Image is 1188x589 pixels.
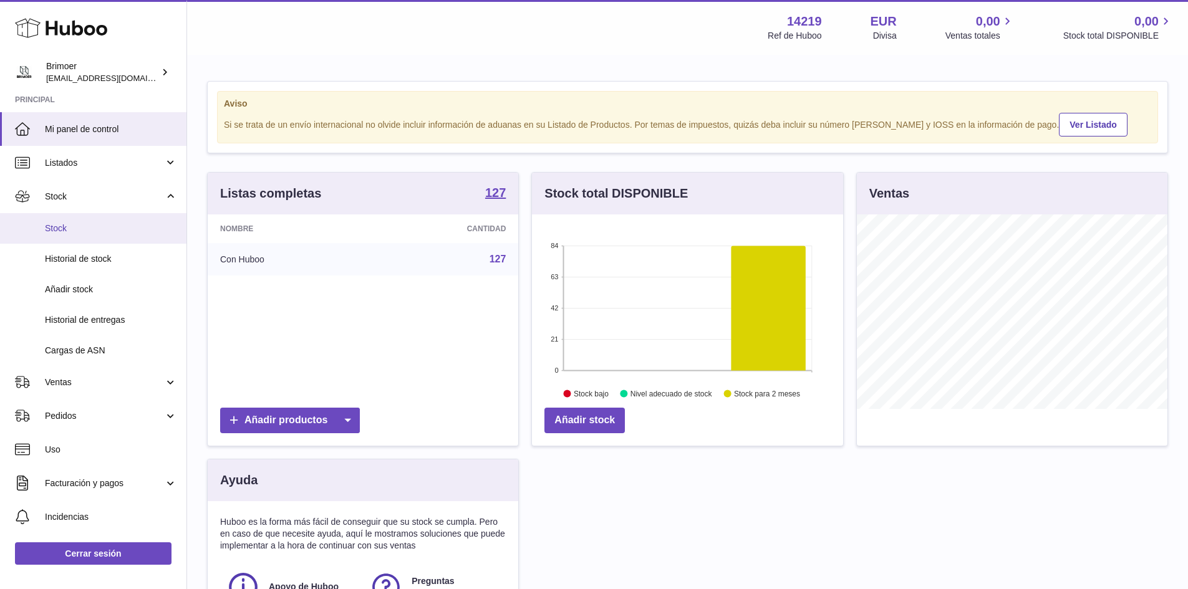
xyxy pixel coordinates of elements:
span: Mi panel de control [45,123,177,135]
h3: Listas completas [220,185,321,202]
span: Pedidos [45,410,164,422]
span: Añadir stock [45,284,177,295]
span: 0,00 [976,13,1000,30]
a: Ver Listado [1059,113,1127,136]
text: Nivel adecuado de stock [630,390,713,398]
text: 42 [551,304,559,312]
a: Añadir productos [220,408,360,433]
text: Stock bajo [574,390,609,398]
strong: EUR [871,13,897,30]
text: 63 [551,273,559,280]
div: Ref de Huboo [768,30,821,42]
p: Huboo es la forma más fácil de conseguir que su stock se cumpla. Pero en caso de que necesite ayu... [220,516,506,552]
span: Listados [45,157,164,169]
span: Ventas [45,376,164,388]
h3: Ventas [869,185,909,202]
h3: Ayuda [220,472,258,489]
div: Divisa [873,30,897,42]
span: Stock total DISPONIBLE [1063,30,1173,42]
a: 127 [485,186,506,201]
div: Si se trata de un envío internacional no olvide incluir información de aduanas en su Listado de P... [224,111,1151,136]
th: Cantidad [369,214,519,243]
strong: 14219 [787,13,822,30]
a: 127 [490,254,506,264]
span: Facturación y pagos [45,477,164,489]
a: 0,00 Ventas totales [945,13,1015,42]
text: 21 [551,335,559,343]
strong: 127 [485,186,506,199]
img: oroses@renuevo.es [15,63,34,82]
text: 0 [555,366,559,374]
h3: Stock total DISPONIBLE [544,185,688,202]
a: 0,00 Stock total DISPONIBLE [1063,13,1173,42]
th: Nombre [208,214,369,243]
span: Uso [45,444,177,456]
span: Cargas de ASN [45,345,177,357]
text: Stock para 2 meses [734,390,800,398]
span: Historial de entregas [45,314,177,326]
div: Brimoer [46,60,158,84]
td: Con Huboo [208,243,369,275]
strong: Aviso [224,98,1151,110]
a: Cerrar sesión [15,542,171,565]
a: Añadir stock [544,408,625,433]
span: Stock [45,191,164,203]
span: 0,00 [1134,13,1159,30]
span: Ventas totales [945,30,1015,42]
span: Stock [45,223,177,234]
span: Historial de stock [45,253,177,265]
text: 84 [551,242,559,249]
span: [EMAIL_ADDRESS][DOMAIN_NAME] [46,73,183,83]
span: Incidencias [45,511,177,523]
